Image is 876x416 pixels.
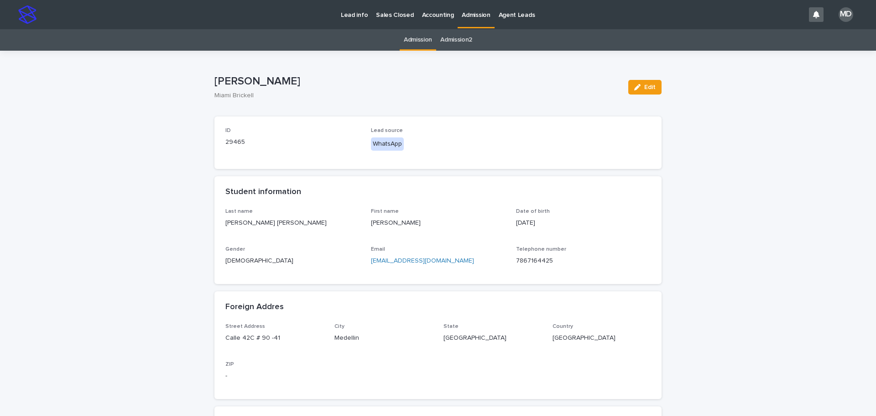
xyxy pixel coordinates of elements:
p: [GEOGRAPHIC_DATA] [553,333,651,343]
span: Country [553,324,573,329]
p: - [225,371,323,381]
p: [PERSON_NAME] [PERSON_NAME] [225,218,360,228]
span: Street Address [225,324,265,329]
span: Gender [225,247,245,252]
h2: Foreign Addres [225,302,284,312]
p: Miami Brickell [214,92,617,100]
p: [GEOGRAPHIC_DATA] [443,333,542,343]
span: Date of birth [516,209,550,214]
span: Last name [225,209,253,214]
p: [DEMOGRAPHIC_DATA] [225,256,360,266]
span: ID [225,128,231,133]
span: ZIP [225,362,234,367]
h2: Student information [225,187,301,197]
span: Telephone number [516,247,566,252]
span: First name [371,209,399,214]
span: Edit [644,84,656,90]
span: State [443,324,459,329]
img: stacker-logo-s-only.png [18,5,36,24]
a: Admission2 [440,29,472,51]
button: Edit [628,80,662,95]
div: WhatsApp [371,137,404,151]
a: 7867164425 [516,258,553,264]
div: MD [839,7,853,22]
p: Medellin [334,333,433,343]
p: [PERSON_NAME] [214,75,621,88]
a: [EMAIL_ADDRESS][DOMAIN_NAME] [371,258,474,264]
span: City [334,324,344,329]
a: Admission [404,29,432,51]
p: 29465 [225,137,360,147]
p: Calle 42C # 90 -41 [225,333,323,343]
p: [DATE] [516,218,651,228]
span: Lead source [371,128,403,133]
span: Email [371,247,385,252]
p: [PERSON_NAME] [371,218,506,228]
